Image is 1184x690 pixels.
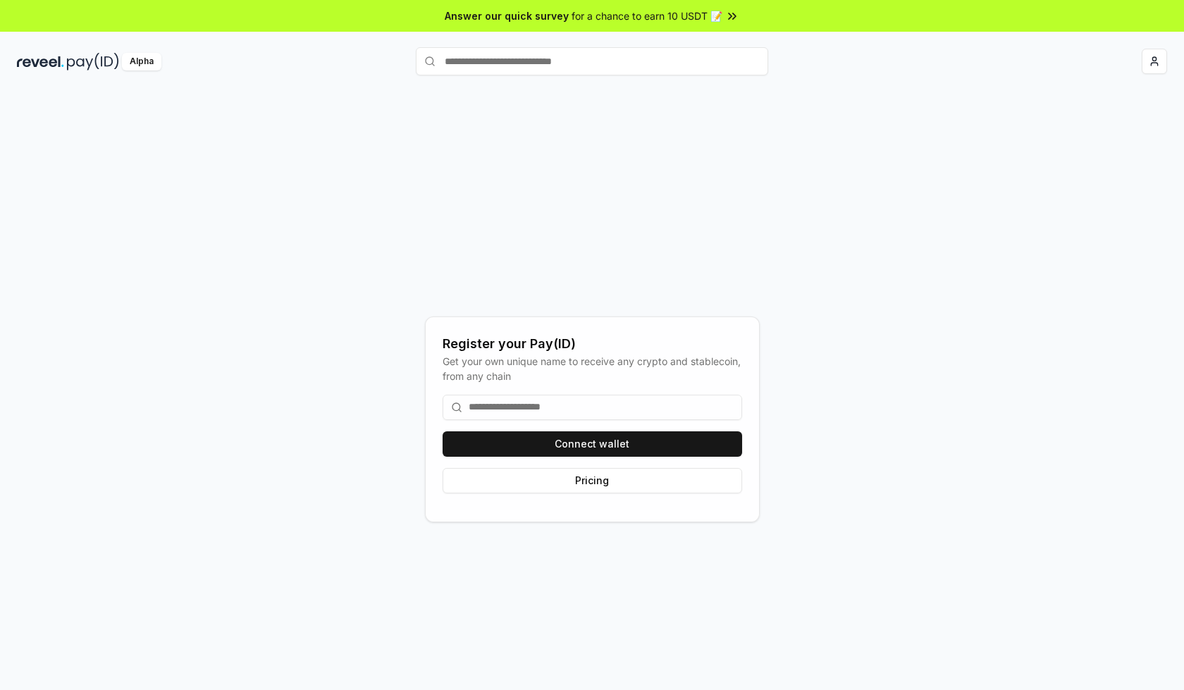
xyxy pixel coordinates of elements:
[443,354,742,383] div: Get your own unique name to receive any crypto and stablecoin, from any chain
[443,431,742,457] button: Connect wallet
[443,334,742,354] div: Register your Pay(ID)
[67,53,119,70] img: pay_id
[445,8,569,23] span: Answer our quick survey
[572,8,722,23] span: for a chance to earn 10 USDT 📝
[122,53,161,70] div: Alpha
[17,53,64,70] img: reveel_dark
[443,468,742,493] button: Pricing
